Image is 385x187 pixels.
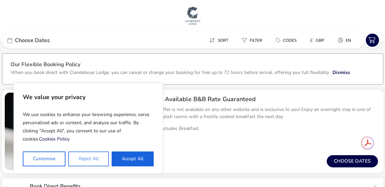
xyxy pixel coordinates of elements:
[68,151,109,166] button: Reject All
[5,93,142,170] swiper-slide: 1 / 1
[15,38,50,43] span: Choose Dates
[270,35,302,45] button: Codes
[327,155,378,167] button: Choose dates
[14,83,163,173] div: We value your privacy
[112,151,154,166] button: Accept All
[11,69,330,76] p: When you book direct with Clandeboye Lodge, you can cancel or change your booking for free up to ...
[150,106,378,120] p: This offer is not available on any other website and is exclusive to you! Enjoy an overnight stay...
[270,35,305,45] naf-pibe-menu-bar-item: Codes
[236,35,268,45] button: Filter
[145,90,383,137] div: Best Available B&B Rate GuaranteedThis offer is not available on any other website and is exclusi...
[250,38,262,43] span: Filter
[11,62,375,69] h3: Our Flexible Booking Policy
[310,37,313,44] i: £
[23,108,154,146] p: We use cookies to enhance your browsing experience, serve personalised ads or content, and analys...
[332,35,357,45] button: en
[23,151,65,166] button: Customise
[283,38,296,43] span: Codes
[23,90,154,104] p: We value your privacy
[305,35,332,45] naf-pibe-menu-bar-item: £GBP
[218,38,228,43] span: Sort
[332,69,350,76] button: Dismiss
[236,35,270,45] naf-pibe-menu-bar-item: Filter
[150,95,378,103] h2: Best Available B&B Rate Guaranteed
[204,35,234,45] button: Sort
[39,136,70,142] a: Cookies Policy
[184,5,201,26] img: Main Website
[316,38,324,43] span: GBP
[204,35,236,45] naf-pibe-menu-bar-item: Sort
[332,35,359,45] naf-pibe-menu-bar-item: en
[2,32,104,48] div: Choose Dates
[305,35,330,45] button: £GBP
[346,38,351,43] span: en
[160,126,199,132] span: Includes Breakfast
